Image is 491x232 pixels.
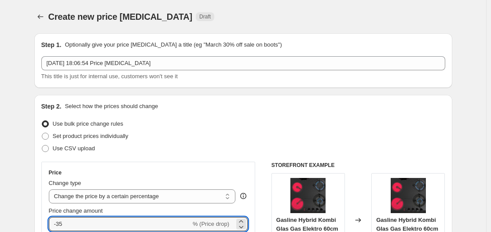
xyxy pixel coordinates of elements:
span: Draft [199,13,211,20]
div: help [239,192,248,200]
p: Optionally give your price [MEDICAL_DATA] a title (eg "March 30% off sale on boots") [65,40,282,49]
img: 71H4nj-XIGL_80x.jpg [290,178,326,213]
span: % (Price drop) [193,221,229,227]
span: Change type [49,180,81,186]
img: 71H4nj-XIGL_80x.jpg [391,178,426,213]
input: -15 [49,217,191,231]
span: Use bulk price change rules [53,120,123,127]
button: Price change jobs [34,11,47,23]
span: This title is just for internal use, customers won't see it [41,73,178,80]
h3: Price [49,169,62,176]
p: Select how the prices should change [65,102,158,111]
h6: STOREFRONT EXAMPLE [271,162,445,169]
span: Create new price [MEDICAL_DATA] [48,12,193,22]
span: Set product prices individually [53,133,128,139]
span: Use CSV upload [53,145,95,152]
input: 30% off holiday sale [41,56,445,70]
h2: Step 1. [41,40,62,49]
span: Price change amount [49,207,103,214]
h2: Step 2. [41,102,62,111]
